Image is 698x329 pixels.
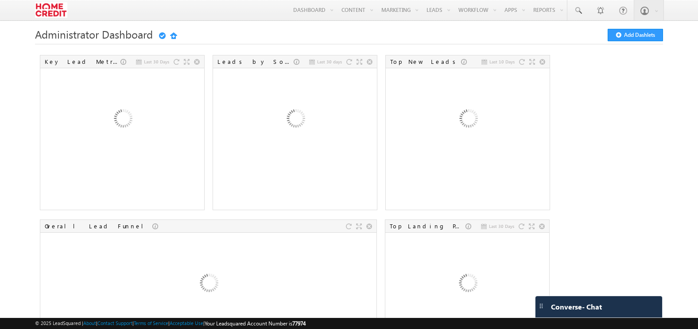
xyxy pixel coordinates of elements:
[45,222,152,230] div: Overall Lead Funnel
[317,58,342,66] span: Last 30 days
[45,58,120,66] div: Key Lead Metrics
[205,320,306,327] span: Your Leadsquared Account Number is
[35,27,153,41] span: Administrator Dashboard
[420,72,516,168] img: Loading...
[217,58,294,66] div: Leads by Sources
[35,2,67,18] img: Custom Logo
[390,222,465,230] div: Top Landing Pages
[75,72,170,168] img: Loading...
[538,302,545,309] img: carter-drag
[83,320,96,326] a: About
[292,320,306,327] span: 77974
[97,320,132,326] a: Contact Support
[608,29,663,41] button: Add Dashlets
[390,58,461,66] div: Top New Leads
[489,222,514,230] span: Last 30 Days
[144,58,169,66] span: Last 30 Days
[35,319,306,328] span: © 2025 LeadSquared | | | | |
[134,320,168,326] a: Terms of Service
[248,72,343,168] img: Loading...
[489,58,515,66] span: Last 10 Days
[551,303,602,311] span: Converse - Chat
[170,320,203,326] a: Acceptable Use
